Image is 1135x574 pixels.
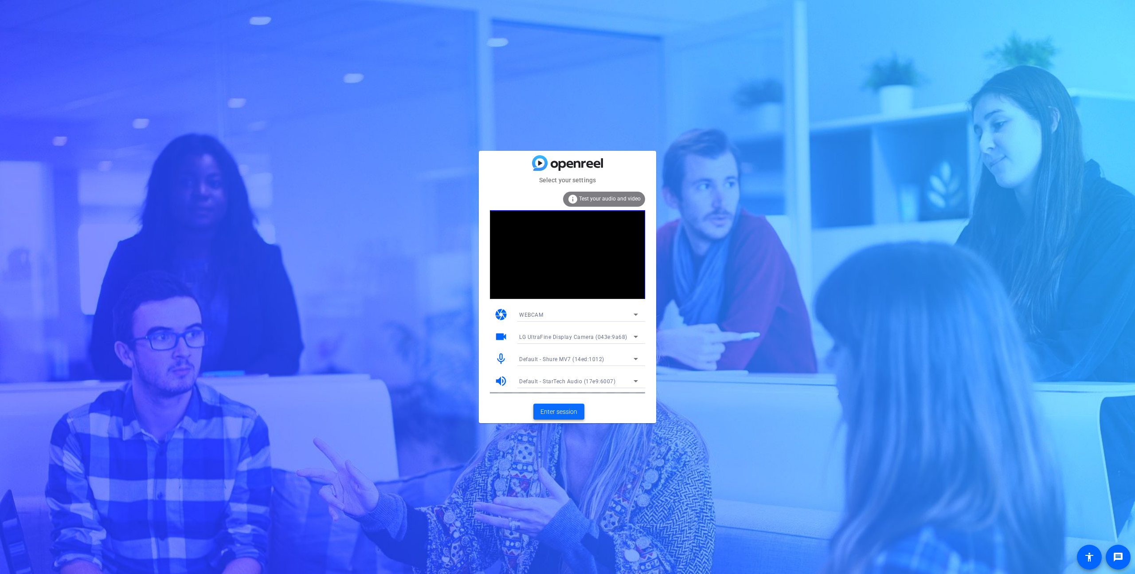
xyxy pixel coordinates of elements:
mat-icon: videocam [494,330,508,343]
span: LG UltraFine Display Camera (043e:9a68) [519,334,627,340]
mat-icon: info [567,194,578,204]
span: WEBCAM [519,312,543,318]
mat-icon: message [1113,552,1123,562]
mat-icon: camera [494,308,508,321]
mat-icon: volume_up [494,374,508,388]
mat-icon: mic_none [494,352,508,366]
span: Default - Shure MV7 (14ed:1012) [519,356,604,362]
img: blue-gradient.svg [532,155,603,171]
mat-card-subtitle: Select your settings [479,175,656,185]
span: Default - StarTech Audio (17e9:6007) [519,378,615,385]
span: Enter session [540,407,577,417]
mat-icon: accessibility [1084,552,1095,562]
span: Test your audio and video [579,196,641,202]
button: Enter session [533,404,584,420]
